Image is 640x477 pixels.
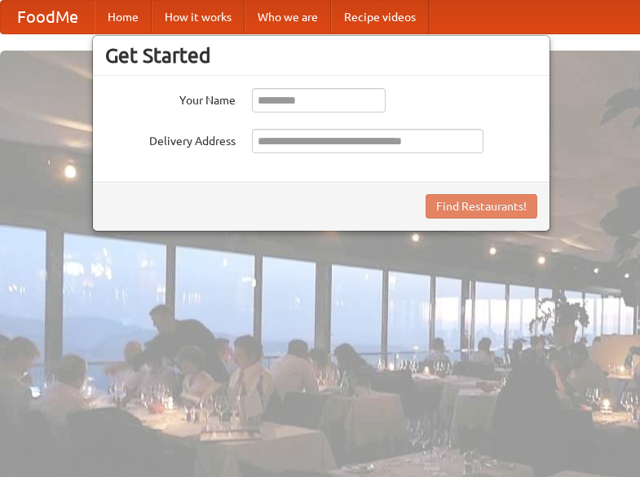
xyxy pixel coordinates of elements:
[105,88,236,108] label: Your Name
[152,1,245,33] a: How it works
[426,194,537,219] button: Find Restaurants!
[95,1,152,33] a: Home
[105,129,236,149] label: Delivery Address
[105,43,537,68] h3: Get Started
[1,1,95,33] a: FoodMe
[245,1,331,33] a: Who we are
[331,1,429,33] a: Recipe videos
